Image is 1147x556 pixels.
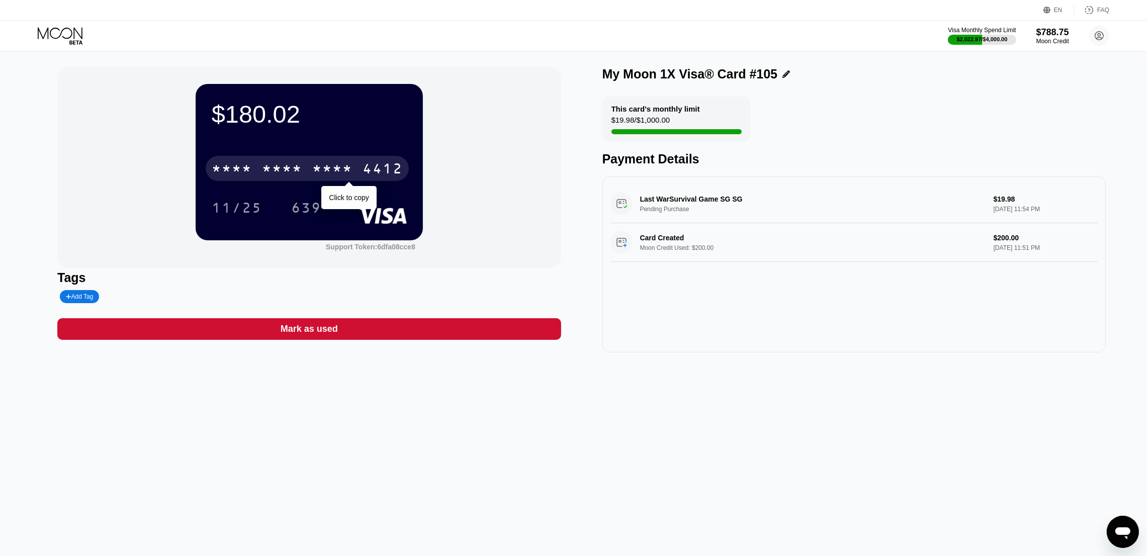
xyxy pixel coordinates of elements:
[1036,38,1069,45] div: Moon Credit
[212,100,407,128] div: $180.02
[281,323,338,335] div: Mark as used
[602,67,778,81] div: My Moon 1X Visa® Card #105
[326,243,415,251] div: Support Token:6dfa08cce8
[57,318,561,340] div: Mark as used
[611,105,700,113] div: This card’s monthly limit
[66,293,93,300] div: Add Tag
[602,152,1106,166] div: Payment Details
[284,195,329,220] div: 639
[1043,5,1074,15] div: EN
[1036,27,1069,38] div: $788.75
[611,116,670,129] div: $19.98 / $1,000.00
[291,201,321,217] div: 639
[957,36,1008,42] div: $2,022.97 / $4,000.00
[326,243,415,251] div: Support Token: 6dfa08cce8
[948,27,1016,34] div: Visa Monthly Spend Limit
[60,290,99,303] div: Add Tag
[1074,5,1109,15] div: FAQ
[1036,27,1069,45] div: $788.75Moon Credit
[363,162,403,178] div: 4412
[948,27,1016,45] div: Visa Monthly Spend Limit$2,022.97/$4,000.00
[329,194,369,202] div: Click to copy
[1054,7,1063,14] div: EN
[204,195,270,220] div: 11/25
[57,270,561,285] div: Tags
[1097,7,1109,14] div: FAQ
[1107,516,1139,548] iframe: Button to launch messaging window
[212,201,262,217] div: 11/25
